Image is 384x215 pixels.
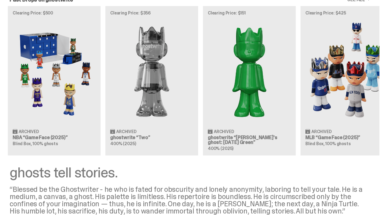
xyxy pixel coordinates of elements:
[116,129,136,134] span: Archived
[13,20,96,124] img: Game Face (2025)
[208,135,291,145] h3: ghostwrite “[PERSON_NAME]'s ghost: [DATE] Green”
[311,129,332,134] span: Archived
[203,6,296,155] a: Clearing Price: $151 Schrödinger's ghost: Sunday Green Archived
[105,6,198,155] a: Clearing Price: $356 Two Archived
[10,165,370,180] div: ghosts tell stories.
[208,20,291,124] img: Schrödinger's ghost: Sunday Green
[305,141,325,146] span: Blind Box,
[8,6,101,155] a: Clearing Price: $500 Game Face (2025) Archived
[110,11,193,15] p: Clearing Price: $356
[13,135,96,140] h3: NBA “Game Face (2025)”
[110,141,136,146] span: 400% (2025)
[110,135,193,140] h3: ghostwrite “Two”
[208,146,233,151] span: 400% (2025)
[19,129,39,134] span: Archived
[208,11,291,15] p: Clearing Price: $151
[110,20,193,124] img: Two
[33,141,58,146] span: 100% ghosts
[13,11,96,15] p: Clearing Price: $500
[325,141,351,146] span: 100% ghosts
[13,141,32,146] span: Blind Box,
[214,129,234,134] span: Archived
